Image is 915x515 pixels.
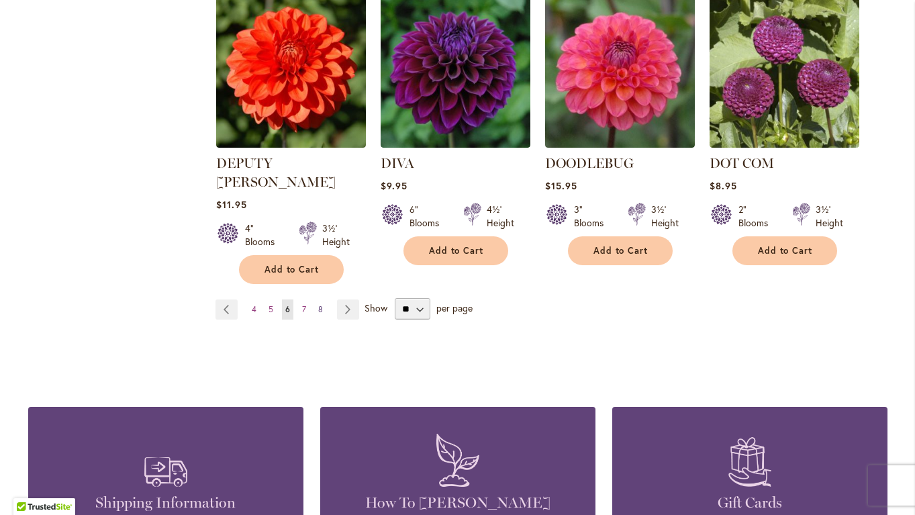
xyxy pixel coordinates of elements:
a: DOT COM [710,138,859,150]
button: Add to Cart [403,236,508,265]
span: 5 [269,304,273,314]
div: 2" Blooms [738,203,776,230]
a: DOODLEBUG [545,155,634,171]
button: Add to Cart [732,236,837,265]
a: Diva [381,138,530,150]
span: 6 [285,304,290,314]
span: 7 [302,304,306,314]
span: Add to Cart [758,245,813,256]
span: $8.95 [710,179,737,192]
a: DEPUTY BOB [216,138,366,150]
a: 4 [248,299,260,320]
button: Add to Cart [568,236,673,265]
a: 8 [315,299,326,320]
span: per page [436,301,473,314]
span: Add to Cart [264,264,320,275]
span: $11.95 [216,198,247,211]
iframe: Launch Accessibility Center [10,467,48,505]
a: DOODLEBUG [545,138,695,150]
button: Add to Cart [239,255,344,284]
a: DIVA [381,155,414,171]
h4: Gift Cards [632,494,867,512]
a: 7 [299,299,309,320]
div: 6" Blooms [410,203,447,230]
div: 4" Blooms [245,222,283,248]
span: $9.95 [381,179,407,192]
h4: Shipping Information [48,494,283,512]
span: 4 [252,304,256,314]
div: 4½' Height [487,203,514,230]
span: 8 [318,304,323,314]
a: 5 [265,299,277,320]
div: 3½' Height [322,222,350,248]
div: 3½' Height [651,203,679,230]
span: Add to Cart [593,245,648,256]
div: 3" Blooms [574,203,612,230]
span: Show [365,301,387,314]
a: DEPUTY [PERSON_NAME] [216,155,336,190]
div: 3½' Height [816,203,843,230]
span: $15.95 [545,179,577,192]
span: Add to Cart [429,245,484,256]
a: DOT COM [710,155,774,171]
h4: How To [PERSON_NAME] [340,494,575,512]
